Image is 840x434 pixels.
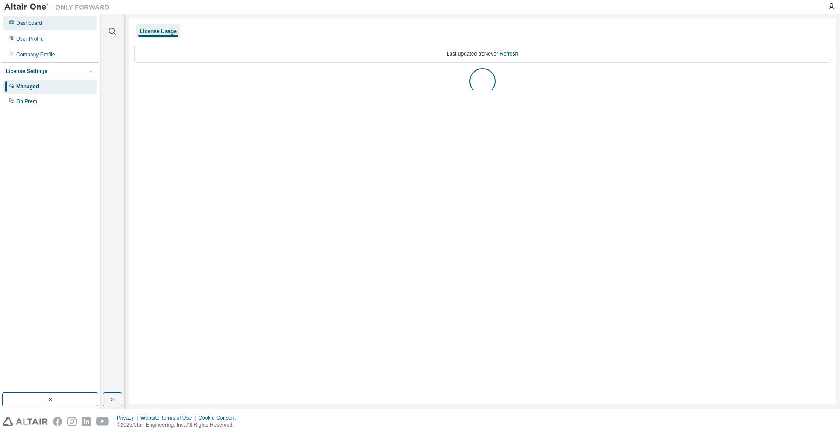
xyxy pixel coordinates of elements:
[16,20,42,27] div: Dashboard
[198,414,241,421] div: Cookie Consent
[140,414,198,421] div: Website Terms of Use
[140,28,177,35] div: License Usage
[6,68,47,75] div: License Settings
[53,417,62,426] img: facebook.svg
[134,45,830,63] div: Last updated at: Never
[16,51,55,58] div: Company Profile
[117,414,140,421] div: Privacy
[117,421,241,429] p: © 2025 Altair Engineering, Inc. All Rights Reserved.
[4,3,114,11] img: Altair One
[3,417,48,426] img: altair_logo.svg
[82,417,91,426] img: linkedin.svg
[16,83,39,90] div: Managed
[16,98,37,105] div: On Prem
[16,35,44,42] div: User Profile
[500,51,518,57] a: Refresh
[67,417,77,426] img: instagram.svg
[96,417,109,426] img: youtube.svg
